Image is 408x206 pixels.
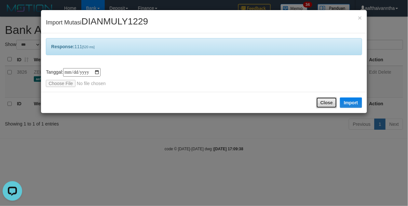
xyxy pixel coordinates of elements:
[46,68,362,87] div: Tanggal:
[46,19,148,26] span: Import Mutasi
[358,14,362,21] button: Close
[3,3,22,22] button: Open LiveChat chat widget
[81,16,148,26] span: DIANMULY1229
[46,38,362,55] div: 111
[82,45,94,49] span: [520 ms]
[51,44,75,49] b: Response:
[316,97,337,108] button: Close
[340,97,362,108] button: Import
[358,14,362,22] span: ×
